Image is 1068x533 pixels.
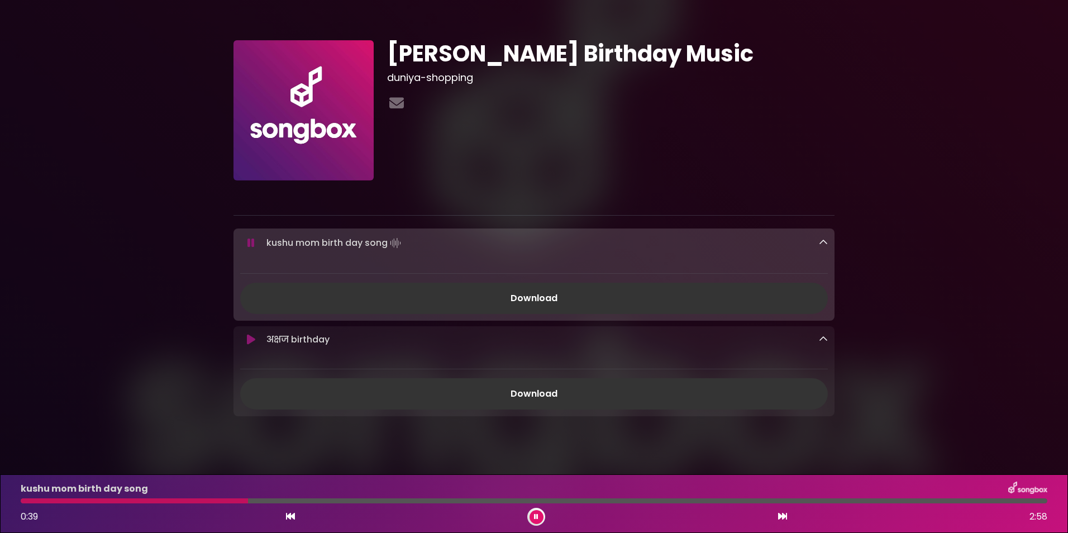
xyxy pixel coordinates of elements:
img: 70beCsgvRrCVkCpAseDU [233,40,374,180]
h1: [PERSON_NAME] Birthday Music [387,40,835,67]
p: kushu mom birth day song [266,235,403,251]
a: Download [240,378,828,410]
img: waveform4.gif [388,235,403,251]
h3: duniya-shopping [387,72,835,84]
a: Download [240,283,828,314]
p: अक्षज birthday [266,333,330,346]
